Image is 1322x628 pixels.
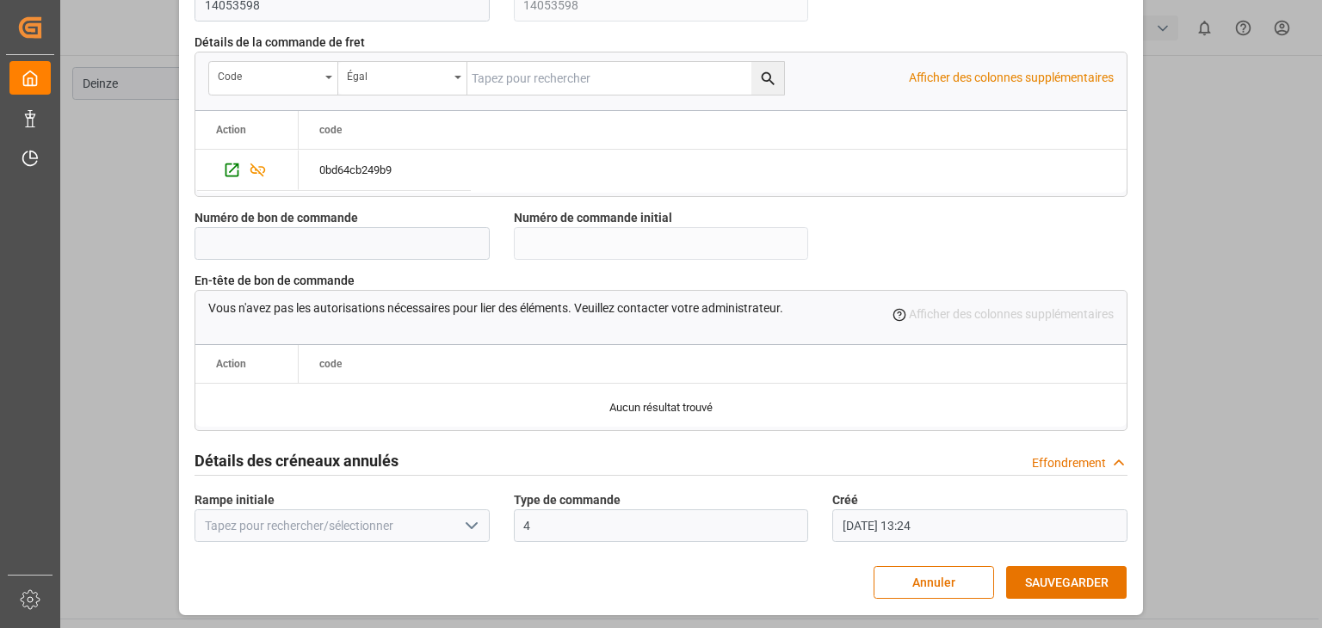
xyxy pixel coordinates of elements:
[319,124,342,136] font: code
[319,358,342,370] font: code
[195,509,490,542] input: Tapez pour rechercher/sélectionner
[209,62,338,95] button: ouvrir le menu
[195,493,275,507] font: Rampe initiale
[195,274,355,287] font: En-tête de bon de commande
[909,71,1114,84] font: Afficher des colonnes supplémentaires
[299,150,471,191] div: Appuyez sur ESPACE pour sélectionner cette ligne.
[751,62,784,95] button: bouton de recherche
[216,124,246,136] font: Action
[195,452,398,470] font: Détails des créneaux annulés
[338,62,467,95] button: ouvrir le menu
[912,576,955,589] font: Annuler
[319,163,392,176] font: 0bd64cb249b9
[347,71,368,83] font: Égal
[874,566,994,599] button: Annuler
[514,493,621,507] font: Type de commande
[514,211,672,225] font: Numéro de commande initial
[467,62,784,95] input: Tapez pour rechercher
[218,71,242,83] font: code
[195,211,358,225] font: Numéro de bon de commande
[832,509,1127,542] input: JJ.MM.AAAA HH:MM
[1025,576,1109,589] font: SAUVEGARDER
[457,513,483,539] button: ouvrir le menu
[208,301,783,315] font: Vous n'avez pas les autorisations nécessaires pour lier des éléments. Veuillez contacter votre ad...
[195,35,365,49] font: Détails de la commande de fret
[195,150,299,191] div: Appuyez sur ESPACE pour sélectionner cette ligne.
[1032,456,1106,470] font: Effondrement
[832,493,858,507] font: Créé
[216,358,246,370] font: Action
[1006,566,1127,599] button: SAUVEGARDER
